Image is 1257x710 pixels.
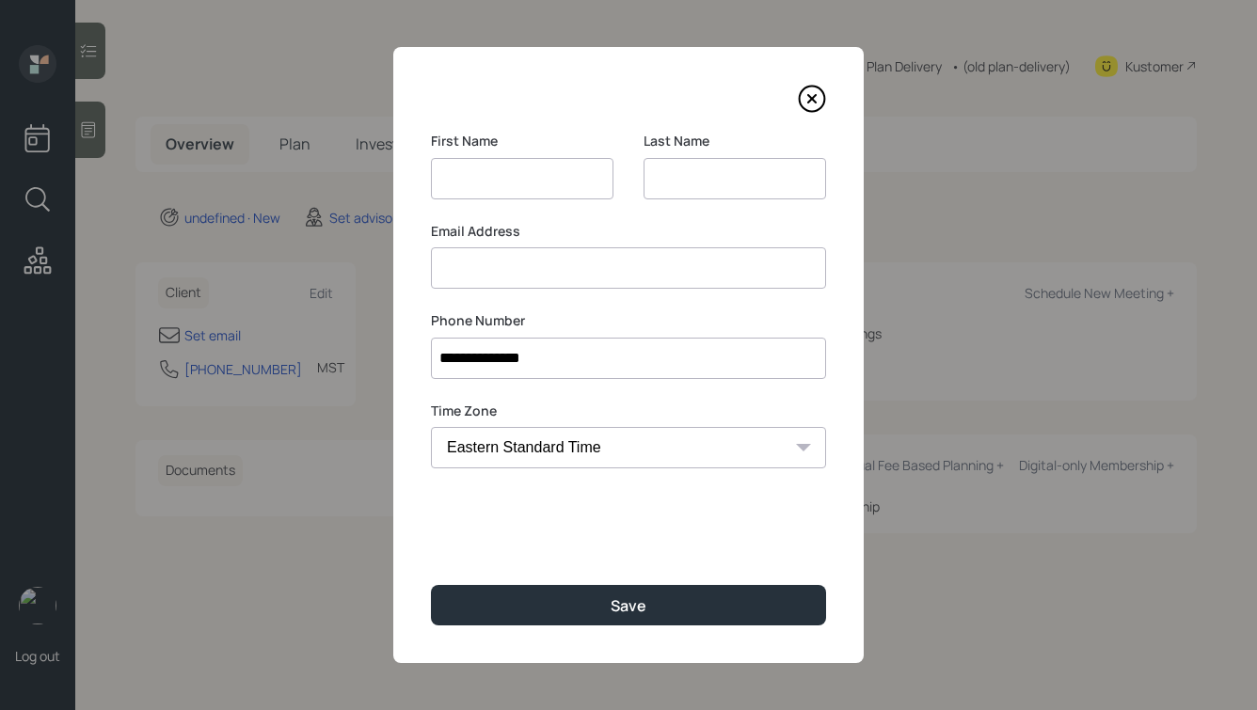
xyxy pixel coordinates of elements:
label: Phone Number [431,311,826,330]
label: Time Zone [431,402,826,420]
label: Email Address [431,222,826,241]
label: First Name [431,132,613,150]
div: Save [611,595,646,616]
button: Save [431,585,826,625]
label: Last Name [644,132,826,150]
